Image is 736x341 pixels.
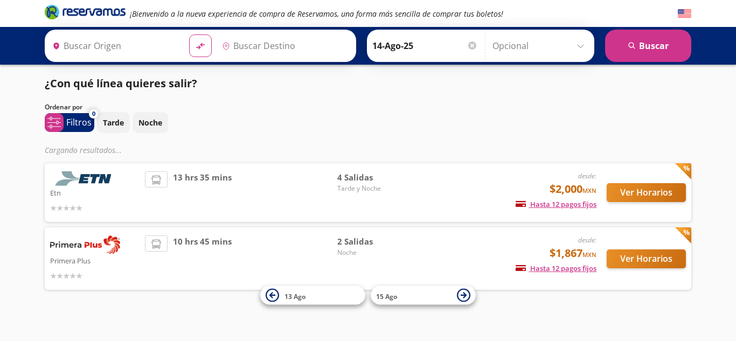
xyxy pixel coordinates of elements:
[337,171,413,184] span: 4 Salidas
[133,112,168,133] button: Noche
[218,32,350,59] input: Buscar Destino
[173,235,232,282] span: 10 hrs 45 mins
[337,184,413,193] span: Tarde y Noche
[578,235,596,245] em: desde:
[284,291,305,301] span: 13 Ago
[605,30,691,62] button: Buscar
[260,286,365,305] button: 13 Ago
[45,145,122,155] em: Cargando resultados ...
[138,117,162,128] p: Noche
[45,4,126,23] a: Brand Logo
[582,250,596,259] small: MXN
[371,286,476,305] button: 15 Ago
[130,9,503,19] em: ¡Bienvenido a la nueva experiencia de compra de Reservamos, una forma más sencilla de comprar tus...
[45,75,197,92] p: ¿Con qué línea quieres salir?
[376,291,397,301] span: 15 Ago
[45,4,126,20] i: Brand Logo
[45,102,82,112] p: Ordenar por
[372,32,478,59] input: Elegir Fecha
[516,199,596,209] span: Hasta 12 pagos fijos
[50,186,140,199] p: Etn
[607,249,686,268] button: Ver Horarios
[578,171,596,180] em: desde:
[66,116,92,129] p: Filtros
[50,171,120,186] img: Etn
[48,32,180,59] input: Buscar Origen
[492,32,589,59] input: Opcional
[582,186,596,194] small: MXN
[45,113,94,132] button: 0Filtros
[173,171,232,214] span: 13 hrs 35 mins
[103,117,124,128] p: Tarde
[516,263,596,273] span: Hasta 12 pagos fijos
[50,235,120,254] img: Primera Plus
[337,248,413,258] span: Noche
[337,235,413,248] span: 2 Salidas
[97,112,130,133] button: Tarde
[678,7,691,20] button: English
[550,245,596,261] span: $1,867
[607,183,686,202] button: Ver Horarios
[550,181,596,197] span: $2,000
[50,254,140,267] p: Primera Plus
[92,109,95,119] span: 0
